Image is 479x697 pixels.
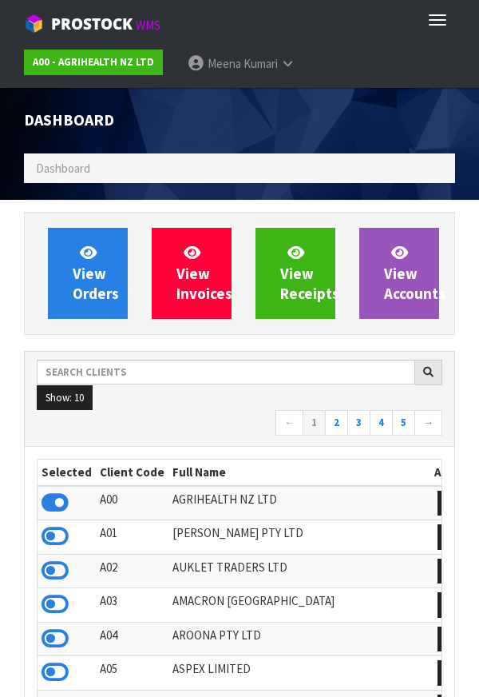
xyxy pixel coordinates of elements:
[384,243,445,303] span: View Accounts
[168,460,430,485] th: Full Name
[208,56,241,71] span: Meena
[414,410,442,436] a: →
[152,228,232,319] a: ViewInvoices
[33,55,154,69] strong: A00 - AGRIHEALTH NZ LTD
[36,161,90,176] span: Dashboard
[24,14,44,34] img: cube-alt.png
[73,243,119,303] span: View Orders
[37,385,93,411] button: Show: 10
[168,588,430,623] td: AMACRON [GEOGRAPHIC_DATA]
[168,622,430,656] td: AROONA PTY LTD
[392,410,415,436] a: 5
[168,520,430,555] td: [PERSON_NAME] PTY LTD
[37,360,415,384] input: Search clients
[359,228,439,319] a: ViewAccounts
[24,50,163,75] a: A00 - AGRIHEALTH NZ LTD
[96,656,168,691] td: A05
[370,410,393,436] a: 4
[176,243,232,303] span: View Invoices
[275,410,303,436] a: ←
[96,460,168,485] th: Client Code
[38,460,96,485] th: Selected
[325,410,348,436] a: 2
[303,410,326,436] a: 1
[96,622,168,656] td: A04
[24,110,114,129] span: Dashboard
[168,554,430,588] td: AUKLET TRADERS LTD
[347,410,370,436] a: 3
[136,18,160,33] small: WMS
[168,656,430,691] td: ASPEX LIMITED
[96,554,168,588] td: A02
[243,56,278,71] span: Kumari
[280,243,339,303] span: View Receipts
[96,520,168,555] td: A01
[37,410,442,438] nav: Page navigation
[430,460,474,485] th: Action
[168,486,430,520] td: AGRIHEALTH NZ LTD
[51,14,133,34] span: ProStock
[96,486,168,520] td: A00
[255,228,335,319] a: ViewReceipts
[96,588,168,623] td: A03
[48,228,128,319] a: ViewOrders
